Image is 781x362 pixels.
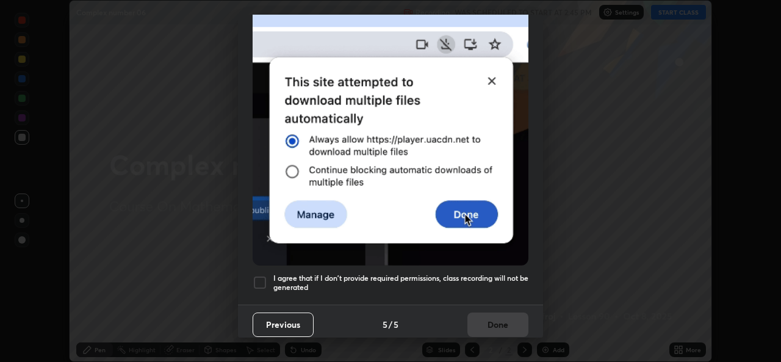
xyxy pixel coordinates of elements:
h4: / [389,318,392,331]
button: Previous [253,313,314,337]
h4: 5 [394,318,398,331]
h4: 5 [383,318,387,331]
h5: I agree that if I don't provide required permissions, class recording will not be generated [273,273,528,292]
